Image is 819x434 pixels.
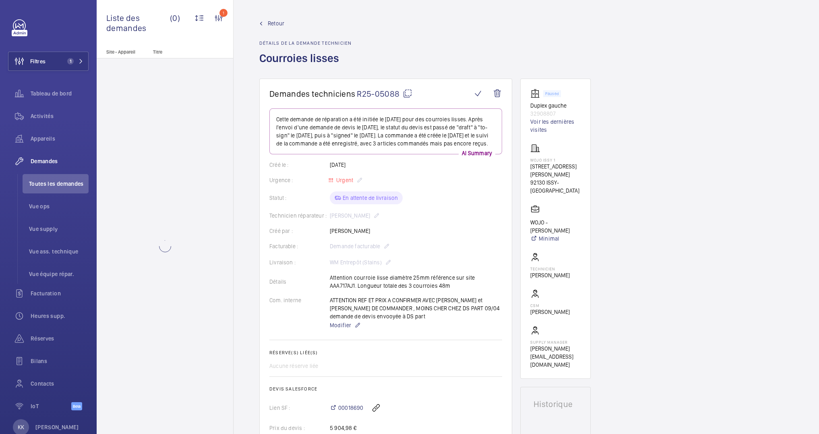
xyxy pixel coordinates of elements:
[530,235,581,243] a: Minimal
[30,57,45,65] span: Filtres
[268,19,284,27] span: Retour
[530,102,581,110] p: Duplex gauche
[259,51,352,79] h1: Courroies lisses
[330,404,363,412] a: 00018690
[530,271,570,279] p: [PERSON_NAME]
[67,58,74,64] span: 1
[29,202,89,210] span: Vue ops
[530,345,581,369] p: [PERSON_NAME][EMAIL_ADDRESS][DOMAIN_NAME]
[31,402,71,410] span: IoT
[545,92,559,95] p: Paused
[357,89,412,99] span: R25-05088
[338,404,363,412] span: 00018690
[530,218,581,235] p: WOJO - [PERSON_NAME]
[31,357,89,365] span: Bilans
[530,162,581,179] p: [STREET_ADDRESS][PERSON_NAME]
[31,289,89,297] span: Facturation
[29,247,89,255] span: Vue ass. technique
[29,180,89,188] span: Toutes les demandes
[31,157,89,165] span: Demandes
[530,118,581,134] a: Voir les dernières visites
[530,303,570,308] p: CSM
[530,266,570,271] p: Technicien
[276,115,495,147] p: Cette demande de réparation a été initiée le [DATE] pour des courroies lisses. Après l'envoi d'un...
[530,110,581,118] p: 32908807
[269,89,355,99] span: Demandes techniciens
[153,49,206,55] p: Titre
[31,135,89,143] span: Appareils
[269,386,502,392] h2: Devis Salesforce
[106,13,170,33] span: Liste des demandes
[35,423,79,431] p: [PERSON_NAME]
[31,89,89,98] span: Tableau de bord
[97,49,150,55] p: Site - Appareil
[269,350,502,355] h2: Réserve(s) liée(s)
[31,312,89,320] span: Heures supp.
[530,89,543,98] img: elevator.svg
[330,321,351,329] span: Modifier
[530,308,570,316] p: [PERSON_NAME]
[29,270,89,278] span: Vue équipe répar.
[259,40,352,46] h2: Détails de la demande technicien
[530,340,581,345] p: Supply manager
[31,380,89,388] span: Contacts
[530,158,581,162] p: WOJO ISSY 1
[29,225,89,233] span: Vue supply
[71,402,82,410] span: Beta
[31,112,89,120] span: Activités
[8,52,89,71] button: Filtres1
[31,334,89,343] span: Réserves
[459,149,495,157] p: AI Summary
[530,179,581,195] p: 92130 ISSY-[GEOGRAPHIC_DATA]
[18,423,24,431] p: KK
[534,400,577,408] h1: Historique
